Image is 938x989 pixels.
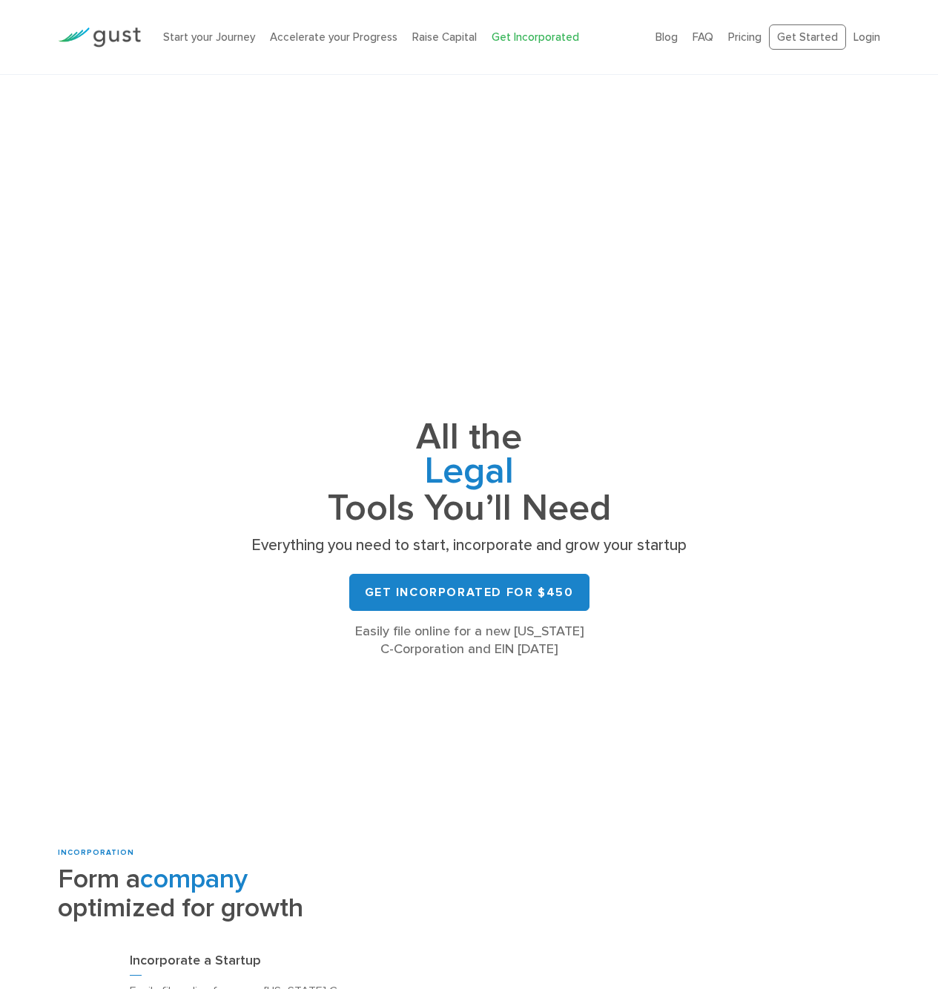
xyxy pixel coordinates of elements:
[655,30,678,44] a: Blog
[130,952,367,976] h3: Incorporate a Startup
[140,863,248,895] span: company
[270,30,397,44] a: Accelerate your Progress
[58,27,141,47] img: Gust Logo
[58,847,387,859] div: INCORPORATION
[58,864,387,922] h2: Form a optimized for growth
[163,30,255,44] a: Start your Journey
[492,30,579,44] a: Get Incorporated
[247,535,692,556] p: Everything you need to start, incorporate and grow your startup
[853,30,880,44] a: Login
[412,30,477,44] a: Raise Capital
[247,420,692,525] h1: All the Tools You’ll Need
[693,30,713,44] a: FAQ
[349,574,589,611] a: Get Incorporated for $450
[247,623,692,658] div: Easily file online for a new [US_STATE] C-Corporation and EIN [DATE]
[769,24,846,50] a: Get Started
[247,454,692,492] span: Legal
[728,30,762,44] a: Pricing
